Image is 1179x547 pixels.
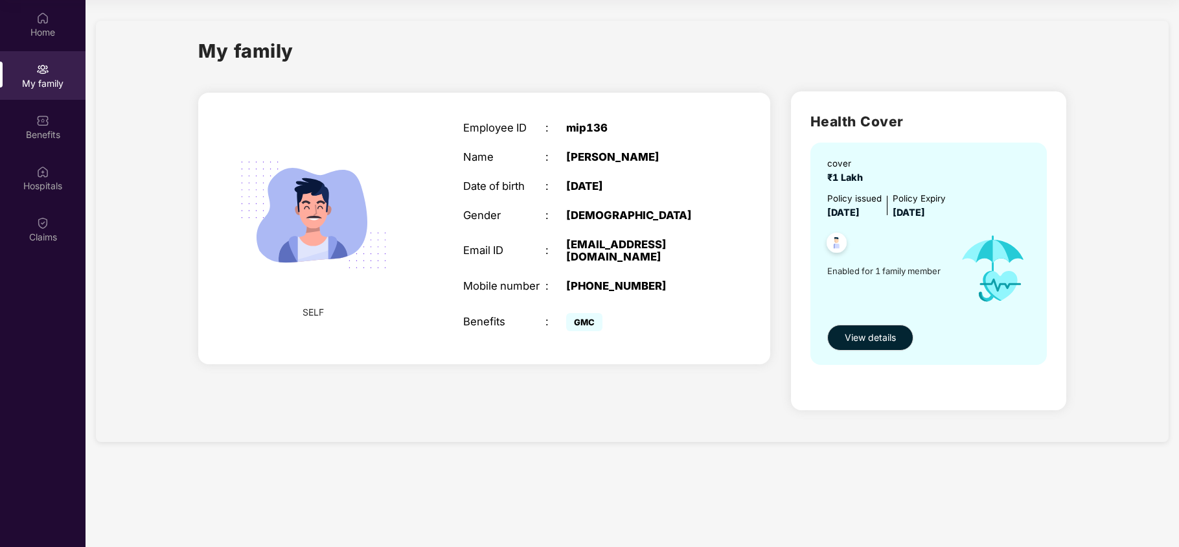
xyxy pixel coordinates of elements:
[545,280,566,293] div: :
[223,124,404,306] img: svg+xml;base64,PHN2ZyB4bWxucz0iaHR0cDovL3d3dy53My5vcmcvMjAwMC9zdmciIHdpZHRoPSIyMjQiIGhlaWdodD0iMT...
[827,172,868,183] span: ₹1 Lakh
[545,209,566,222] div: :
[463,151,545,164] div: Name
[463,209,545,222] div: Gender
[810,111,1047,132] h2: Health Cover
[545,180,566,193] div: :
[827,325,913,351] button: View details
[36,216,49,229] img: svg+xml;base64,PHN2ZyBpZD0iQ2xhaW0iIHhtbG5zPSJodHRwOi8vd3d3LnczLm9yZy8yMDAwL3N2ZyIgd2lkdGg9IjIwIi...
[566,313,602,331] span: GMC
[463,180,545,193] div: Date of birth
[198,36,293,65] h1: My family
[821,229,853,261] img: svg+xml;base64,PHN2ZyB4bWxucz0iaHR0cDovL3d3dy53My5vcmcvMjAwMC9zdmciIHdpZHRoPSI0OC45NDMiIGhlaWdodD...
[463,122,545,135] div: Employee ID
[36,63,49,76] img: svg+xml;base64,PHN2ZyB3aWR0aD0iMjAiIGhlaWdodD0iMjAiIHZpZXdCb3g9IjAgMCAyMCAyMCIgZmlsbD0ibm9uZSIgeG...
[36,165,49,178] img: svg+xml;base64,PHN2ZyBpZD0iSG9zcGl0YWxzIiB4bWxucz0iaHR0cDovL3d3dy53My5vcmcvMjAwMC9zdmciIHdpZHRoPS...
[545,151,566,164] div: :
[463,244,545,257] div: Email ID
[566,280,710,293] div: [PHONE_NUMBER]
[36,114,49,127] img: svg+xml;base64,PHN2ZyBpZD0iQmVuZWZpdHMiIHhtbG5zPSJodHRwOi8vd3d3LnczLm9yZy8yMDAwL3N2ZyIgd2lkdGg9Ij...
[566,180,710,193] div: [DATE]
[36,12,49,25] img: svg+xml;base64,PHN2ZyBpZD0iSG9tZSIgeG1sbnM9Imh0dHA6Ly93d3cudzMub3JnLzIwMDAvc3ZnIiB3aWR0aD0iMjAiIG...
[947,220,1039,318] img: icon
[566,239,710,264] div: [EMAIL_ADDRESS][DOMAIN_NAME]
[827,207,860,218] span: [DATE]
[827,157,868,170] div: cover
[566,122,710,135] div: mip136
[566,151,710,164] div: [PERSON_NAME]
[303,305,324,320] span: SELF
[566,209,710,222] div: [DEMOGRAPHIC_DATA]
[463,316,545,329] div: Benefits
[827,192,882,205] div: Policy issued
[545,316,566,329] div: :
[545,122,566,135] div: :
[827,264,947,277] span: Enabled for 1 family member
[463,280,545,293] div: Mobile number
[893,192,946,205] div: Policy Expiry
[545,244,566,257] div: :
[893,207,925,218] span: [DATE]
[845,331,896,345] span: View details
